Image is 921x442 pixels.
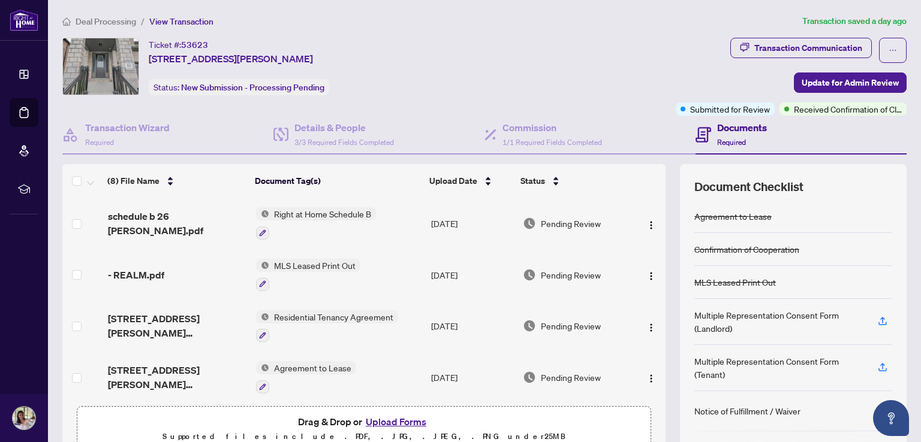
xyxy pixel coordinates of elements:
[694,210,772,223] div: Agreement to Lease
[520,174,545,187] span: Status
[541,371,601,384] span: Pending Review
[10,9,38,31] img: logo
[694,276,776,289] div: MLS Leased Print Out
[149,16,213,27] span: View Transaction
[694,308,863,335] div: Multiple Representation Consent Form (Landlord)
[646,220,656,230] img: Logo
[269,361,356,374] span: Agreement to Lease
[523,268,536,281] img: Document Status
[76,16,136,27] span: Deal Processing
[694,178,803,195] span: Document Checklist
[646,374,656,383] img: Logo
[298,414,430,429] span: Drag & Drop or
[541,217,601,230] span: Pending Review
[85,120,170,135] h4: Transaction Wizard
[694,243,799,256] div: Confirmation of Cooperation
[256,310,269,323] img: Status Icon
[429,174,477,187] span: Upload Date
[642,316,661,335] button: Logo
[717,138,746,147] span: Required
[694,404,800,417] div: Notice of Fulfillment / Waiver
[250,164,425,198] th: Document Tag(s)
[108,311,247,340] span: [STREET_ADDRESS][PERSON_NAME] _Lease_[DATE] 19_46_06.pdf
[516,164,630,198] th: Status
[256,207,376,240] button: Status IconRight at Home Schedule B
[269,207,376,220] span: Right at Home Schedule B
[794,72,907,93] button: Update for Admin Review
[502,120,602,135] h4: Commission
[149,79,329,95] div: Status:
[642,265,661,284] button: Logo
[426,352,518,403] td: [DATE]
[108,363,247,392] span: [STREET_ADDRESS][PERSON_NAME] _Lease_[DATE] 15_27_19.pdf
[108,209,247,238] span: schedule b 26 [PERSON_NAME].pdf
[646,323,656,332] img: Logo
[425,164,516,198] th: Upload Date
[269,310,398,323] span: Residential Tenancy Agreement
[63,38,139,95] img: IMG-X12345356_1.jpg
[141,14,145,28] li: /
[256,259,269,272] img: Status Icon
[426,249,518,301] td: [DATE]
[754,38,862,57] div: Transaction Communication
[802,14,907,28] article: Transaction saved a day ago
[690,102,770,116] span: Submitted for Review
[642,214,661,233] button: Logo
[294,120,394,135] h4: Details & People
[889,46,897,55] span: ellipsis
[802,73,899,92] span: Update for Admin Review
[108,268,164,282] span: - REALM.pdf
[13,407,35,429] img: Profile Icon
[523,319,536,332] img: Document Status
[256,361,269,374] img: Status Icon
[426,198,518,249] td: [DATE]
[294,138,394,147] span: 3/3 Required Fields Completed
[642,368,661,387] button: Logo
[794,102,902,116] span: Received Confirmation of Closing
[541,319,601,332] span: Pending Review
[646,271,656,281] img: Logo
[103,164,250,198] th: (8) File Name
[523,371,536,384] img: Document Status
[362,414,430,429] button: Upload Forms
[523,217,536,230] img: Document Status
[256,310,398,343] button: Status IconResidential Tenancy Agreement
[694,355,863,381] div: Multiple Representation Consent Form (Tenant)
[256,361,356,393] button: Status IconAgreement to Lease
[107,174,159,187] span: (8) File Name
[85,138,114,147] span: Required
[873,400,909,436] button: Open asap
[502,138,602,147] span: 1/1 Required Fields Completed
[181,40,208,50] span: 53623
[181,82,324,93] span: New Submission - Processing Pending
[269,259,360,272] span: MLS Leased Print Out
[541,268,601,281] span: Pending Review
[256,207,269,220] img: Status Icon
[149,52,313,66] span: [STREET_ADDRESS][PERSON_NAME]
[149,38,208,52] div: Ticket #:
[256,259,360,291] button: Status IconMLS Leased Print Out
[717,120,767,135] h4: Documents
[730,38,872,58] button: Transaction Communication
[426,301,518,352] td: [DATE]
[62,17,71,26] span: home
